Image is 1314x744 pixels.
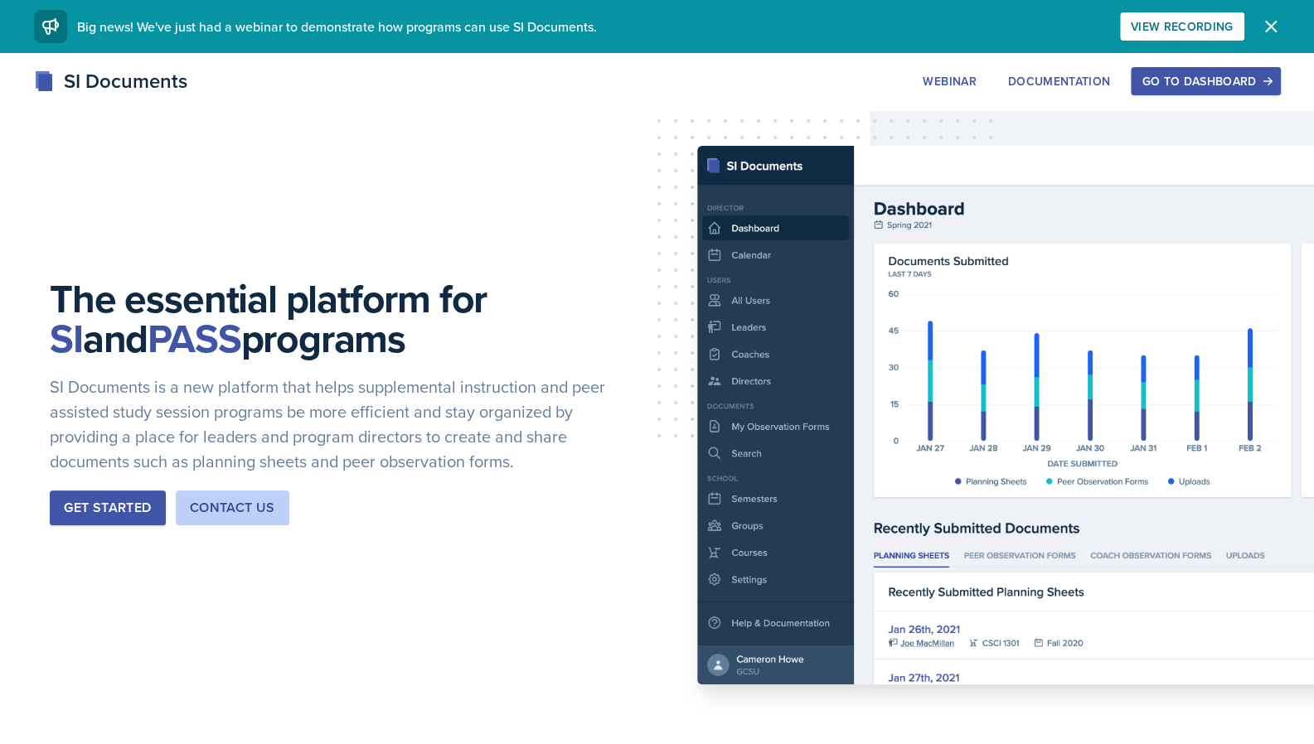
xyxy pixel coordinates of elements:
[1131,20,1234,33] div: View Recording
[34,66,187,96] div: SI Documents
[923,75,976,88] div: Webinar
[176,490,289,525] button: Contact Us
[64,498,151,518] div: Get Started
[912,67,987,95] button: Webinar
[1120,12,1244,41] button: View Recording
[1008,75,1111,88] div: Documentation
[190,498,275,518] div: Contact Us
[50,490,165,525] button: Get Started
[77,17,597,36] span: Big news! We've just had a webinar to demonstrate how programs can use SI Documents.
[1131,67,1280,95] button: Go to Dashboard
[997,67,1122,95] button: Documentation
[1142,75,1269,88] div: Go to Dashboard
